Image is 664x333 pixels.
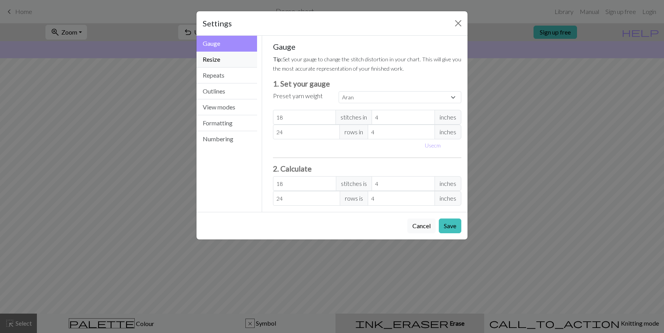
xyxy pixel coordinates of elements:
[335,110,372,125] span: stitches in
[421,139,444,151] button: Usecm
[196,36,257,52] button: Gauge
[196,99,257,115] button: View modes
[339,125,368,139] span: rows in
[273,42,462,51] h5: Gauge
[407,219,436,233] button: Cancel
[273,56,461,72] small: Set your gauge to change the stitch distortion in your chart. This will give you the most accurat...
[196,83,257,99] button: Outlines
[435,191,461,206] span: inches
[439,219,461,233] button: Save
[435,110,461,125] span: inches
[273,56,283,62] strong: Tip:
[273,79,462,88] h3: 1. Set your gauge
[435,125,461,139] span: inches
[273,91,323,101] label: Preset yarn weight
[273,164,462,173] h3: 2. Calculate
[196,131,257,147] button: Numbering
[336,176,372,191] span: stitches is
[435,176,461,191] span: inches
[452,17,464,29] button: Close
[340,191,368,206] span: rows is
[203,17,232,29] h5: Settings
[196,52,257,68] button: Resize
[196,115,257,131] button: Formatting
[196,68,257,83] button: Repeats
